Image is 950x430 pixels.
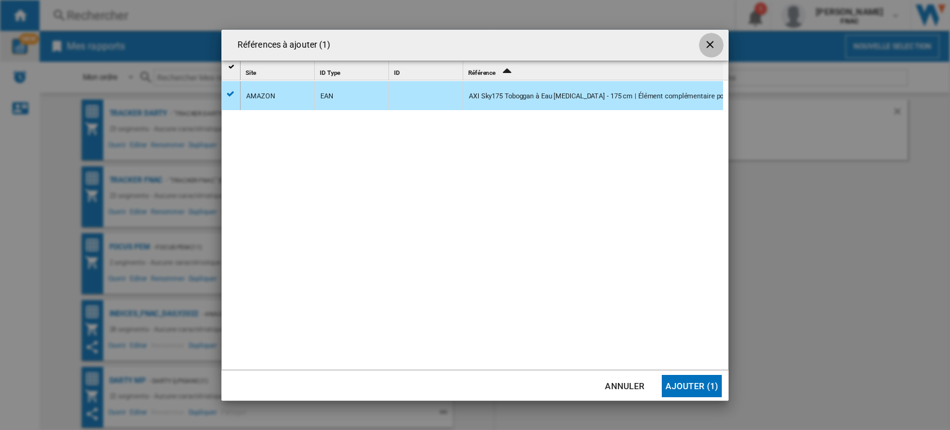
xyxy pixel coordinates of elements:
span: Site [246,69,256,76]
div: Référence Sort Ascending [466,61,723,80]
ng-md-icon: getI18NText('BUTTONS.CLOSE_DIALOG') [704,38,719,53]
div: ID Sort None [392,61,463,80]
md-dialog: Références à ... [221,30,729,401]
div: Sort None [317,61,388,80]
div: Sort None [392,61,463,80]
div: Sort None [243,61,314,80]
span: ID Type [320,69,340,76]
span: ID [394,69,400,76]
button: Ajouter (1) [662,375,722,397]
span: Référence [468,69,495,76]
span: Sort Ascending [497,69,516,76]
h4: Références à ajouter (1) [231,39,330,51]
div: AMAZON [246,82,275,111]
div: ID Type Sort None [317,61,388,80]
div: EAN [320,82,333,111]
div: Sort Ascending [466,61,723,80]
div: Site Sort None [243,61,314,80]
button: Annuler [597,375,652,397]
button: getI18NText('BUTTONS.CLOSE_DIALOG') [699,33,724,58]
